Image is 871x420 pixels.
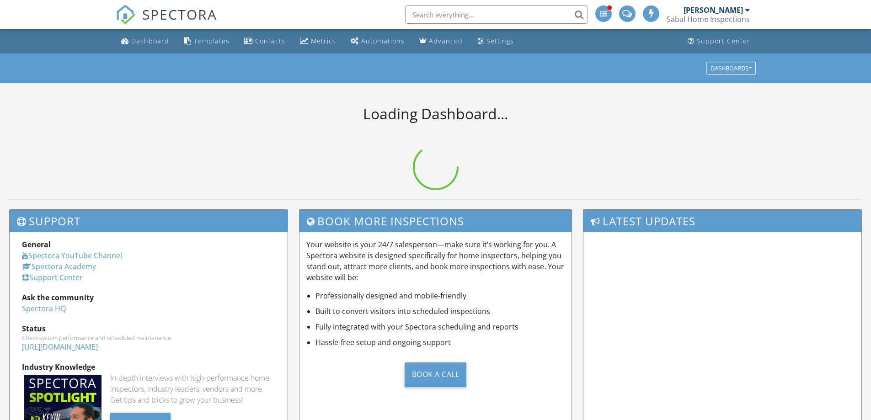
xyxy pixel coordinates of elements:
input: Search everything... [405,5,588,24]
li: Fully integrated with your Spectora scheduling and reports [315,321,565,332]
div: Dashboard [131,37,169,45]
a: Contacts [240,33,289,50]
div: Templates [194,37,230,45]
a: Automations (Advanced) [347,33,408,50]
a: Templates [180,33,233,50]
a: Support Center [684,33,754,50]
a: Advanced [416,33,466,50]
p: Your website is your 24/7 salesperson—make sure it’s working for you. A Spectora website is desig... [306,239,565,283]
div: In-depth interviews with high-performance home inspectors, industry leaders, vendors and more. Ge... [110,372,275,405]
div: Support Center [697,37,750,45]
div: Status [22,323,275,334]
a: Book a Call [306,355,565,394]
div: Book a Call [405,362,467,387]
div: Industry Knowledge [22,362,275,372]
a: [URL][DOMAIN_NAME] [22,342,98,352]
div: Check system performance and scheduled maintenance. [22,334,275,341]
h3: Book More Inspections [299,210,572,232]
a: Settings [474,33,518,50]
div: Sabal Home Inspections [667,15,750,24]
a: Metrics [296,33,340,50]
a: Spectora Academy [22,261,96,271]
li: Built to convert visitors into scheduled inspections [315,306,565,317]
a: Dashboard [118,33,173,50]
div: Advanced [429,37,463,45]
div: Settings [486,37,514,45]
a: Spectora YouTube Channel [22,250,122,261]
div: Metrics [311,37,336,45]
a: Spectora HQ [22,303,66,314]
h3: Latest Updates [583,210,861,232]
div: Automations [361,37,405,45]
h3: Support [10,210,288,232]
button: Dashboards [706,62,756,74]
div: Contacts [255,37,285,45]
span: SPECTORA [142,5,217,24]
a: Support Center [22,272,83,282]
li: Hassle-free setup and ongoing support [315,337,565,348]
strong: General [22,239,51,250]
li: Professionally designed and mobile-friendly [315,290,565,301]
div: [PERSON_NAME] [684,5,743,15]
div: Dashboards [711,65,752,71]
a: SPECTORA [116,12,217,32]
img: The Best Home Inspection Software - Spectora [116,5,136,25]
div: Ask the community [22,292,275,303]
